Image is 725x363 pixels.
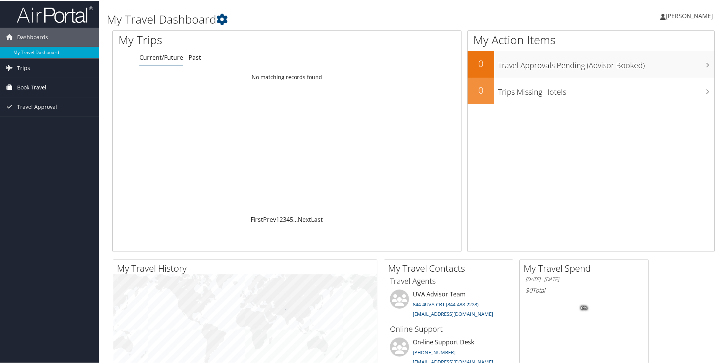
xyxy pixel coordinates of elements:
[286,215,290,223] a: 4
[525,285,643,294] h6: Total
[468,83,494,96] h2: 0
[113,70,461,83] td: No matching records found
[660,4,720,27] a: [PERSON_NAME]
[298,215,311,223] a: Next
[107,11,516,27] h1: My Travel Dashboard
[388,261,513,274] h2: My Travel Contacts
[251,215,263,223] a: First
[390,275,507,286] h3: Travel Agents
[525,275,643,282] h6: [DATE] - [DATE]
[390,323,507,334] h3: Online Support
[139,53,183,61] a: Current/Future
[118,31,310,47] h1: My Trips
[498,56,714,70] h3: Travel Approvals Pending (Advisor Booked)
[279,215,283,223] a: 2
[188,53,201,61] a: Past
[386,289,511,320] li: UVA Advisor Team
[524,261,648,274] h2: My Travel Spend
[413,348,455,355] a: [PHONE_NUMBER]
[276,215,279,223] a: 1
[117,261,377,274] h2: My Travel History
[290,215,293,223] a: 5
[311,215,323,223] a: Last
[17,5,93,23] img: airportal-logo.png
[468,56,494,69] h2: 0
[263,215,276,223] a: Prev
[413,310,493,317] a: [EMAIL_ADDRESS][DOMAIN_NAME]
[17,27,48,46] span: Dashboards
[17,77,46,96] span: Book Travel
[413,300,479,307] a: 844-4UVA-CBT (844-488-2228)
[498,82,714,97] h3: Trips Missing Hotels
[293,215,298,223] span: …
[666,11,713,19] span: [PERSON_NAME]
[468,31,714,47] h1: My Action Items
[581,305,587,310] tspan: 0%
[525,285,532,294] span: $0
[468,77,714,103] a: 0Trips Missing Hotels
[283,215,286,223] a: 3
[17,58,30,77] span: Trips
[468,50,714,77] a: 0Travel Approvals Pending (Advisor Booked)
[17,97,57,116] span: Travel Approval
